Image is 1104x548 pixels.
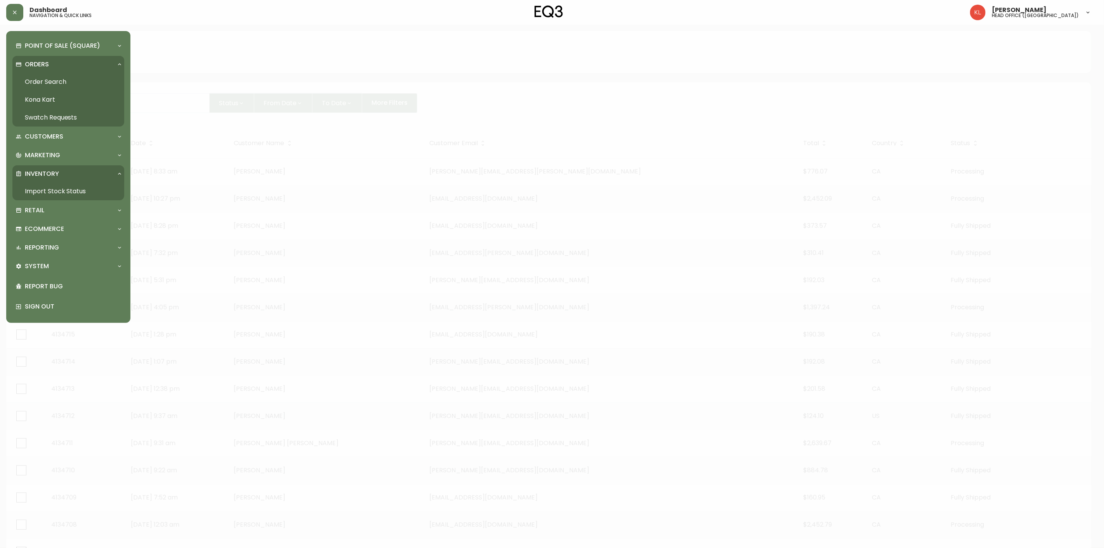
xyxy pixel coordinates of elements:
[25,60,49,69] p: Orders
[12,147,124,164] div: Marketing
[12,128,124,145] div: Customers
[25,206,44,215] p: Retail
[12,220,124,238] div: Ecommerce
[12,91,124,109] a: Kona Kart
[12,276,124,297] div: Report Bug
[12,165,124,182] div: Inventory
[12,182,124,200] a: Import Stock Status
[12,258,124,275] div: System
[30,13,92,18] h5: navigation & quick links
[12,239,124,256] div: Reporting
[12,109,124,127] a: Swatch Requests
[30,7,67,13] span: Dashboard
[25,151,60,160] p: Marketing
[992,13,1079,18] h5: head office ([GEOGRAPHIC_DATA])
[25,132,63,141] p: Customers
[25,262,49,271] p: System
[25,42,100,50] p: Point of Sale (Square)
[25,282,121,291] p: Report Bug
[12,37,124,54] div: Point of Sale (Square)
[12,56,124,73] div: Orders
[535,5,563,18] img: logo
[25,302,121,311] p: Sign Out
[992,7,1047,13] span: [PERSON_NAME]
[12,73,124,91] a: Order Search
[12,202,124,219] div: Retail
[970,5,986,20] img: 2c0c8aa7421344cf0398c7f872b772b5
[25,225,64,233] p: Ecommerce
[25,170,59,178] p: Inventory
[25,243,59,252] p: Reporting
[12,297,124,317] div: Sign Out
